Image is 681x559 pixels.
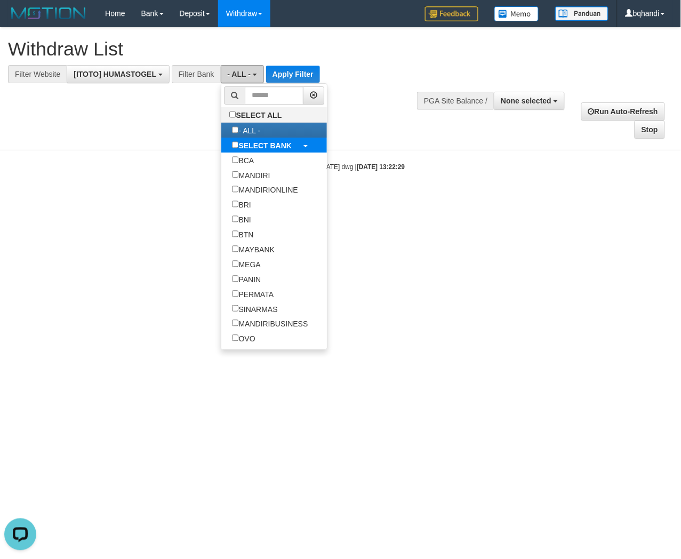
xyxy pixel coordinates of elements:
[8,38,443,60] h1: Withdraw List
[232,186,239,193] input: MANDIRIONLINE
[555,6,608,21] img: panduan.png
[494,92,565,110] button: None selected
[221,138,327,153] a: SELECT BANK
[238,141,292,150] b: SELECT BANK
[4,4,36,36] button: Open LiveChat chat widget
[229,111,236,118] input: SELECT ALL
[221,271,272,286] label: PANIN
[221,301,289,316] label: SINARMAS
[494,6,539,21] img: Button%20Memo.svg
[8,65,67,83] div: Filter Website
[221,286,285,301] label: PERMATA
[228,70,251,78] span: - ALL -
[221,257,271,271] label: MEGA
[357,163,405,171] strong: [DATE] 13:22:29
[232,334,239,341] input: OVO
[172,65,221,83] div: Filter Bank
[266,66,320,83] button: Apply Filter
[232,215,239,222] input: BNI
[232,230,239,237] input: BTN
[74,70,156,78] span: [ITOTO] HUMASTOGEL
[232,305,239,312] input: SINARMAS
[232,320,239,326] input: MANDIRIBUSINESS
[276,163,405,171] small: code © [DATE]-[DATE] dwg |
[232,290,239,297] input: PERMATA
[221,167,281,182] label: MANDIRI
[417,92,494,110] div: PGA Site Balance /
[221,227,265,242] label: BTN
[581,102,665,121] a: Run Auto-Refresh
[67,65,169,83] button: [ITOTO] HUMASTOGEL
[221,212,262,227] label: BNI
[232,275,239,282] input: PANIN
[232,245,239,252] input: MAYBANK
[635,121,665,139] a: Stop
[221,153,265,167] label: BCA
[232,201,239,207] input: BRI
[425,6,478,21] img: Feedback.jpg
[232,156,239,163] input: BCA
[221,65,264,83] button: - ALL -
[501,97,551,105] span: None selected
[221,107,293,122] label: SELECT ALL
[221,346,275,361] label: GOPAY
[221,316,319,331] label: MANDIRIBUSINESS
[221,123,271,138] label: - ALL -
[8,5,89,21] img: MOTION_logo.png
[232,141,239,148] input: SELECT BANK
[232,260,239,267] input: MEGA
[221,182,309,197] label: MANDIRIONLINE
[221,197,262,212] label: BRI
[221,242,285,257] label: MAYBANK
[221,331,266,346] label: OVO
[232,171,239,178] input: MANDIRI
[232,126,239,133] input: - ALL -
